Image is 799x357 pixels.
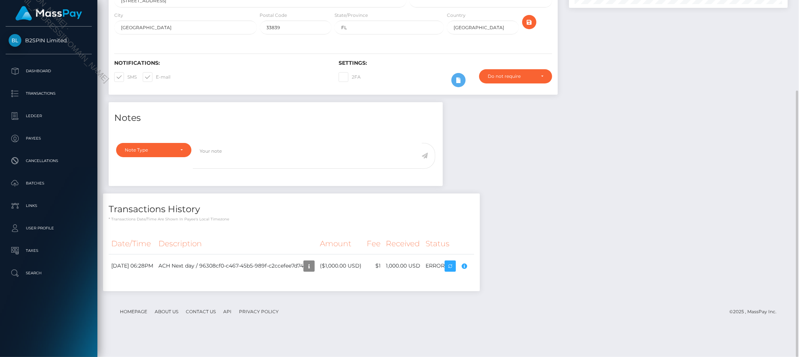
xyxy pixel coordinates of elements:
p: * Transactions date/time are shown in payee's local timezone [109,216,474,222]
div: Do not require [488,73,535,79]
a: Contact Us [183,306,219,317]
p: Taxes [9,245,89,256]
th: Amount [317,234,364,254]
td: 1,000.00 USD [383,254,423,278]
td: ERROR [423,254,474,278]
a: Ledger [6,107,92,125]
a: API [220,306,234,317]
td: $1 [364,254,383,278]
td: [DATE] 06:28PM [109,254,156,278]
h6: Notifications: [114,60,327,66]
td: ($1,000.00 USD) [317,254,364,278]
label: 2FA [339,72,361,82]
label: Postal Code [260,12,287,19]
a: Payees [6,129,92,148]
h4: Notes [114,112,437,125]
a: About Us [152,306,181,317]
th: Date/Time [109,234,156,254]
h4: Transactions History [109,203,474,216]
label: Country [447,12,466,19]
th: Status [423,234,474,254]
td: ACH Next day / 96308cf0-c467-45b5-989f-c2ccefee7d74 [156,254,317,278]
button: Do not require [479,69,552,83]
p: Search [9,268,89,279]
p: Cancellations [9,155,89,167]
a: Dashboard [6,62,92,80]
a: Links [6,196,92,215]
label: City [114,12,123,19]
p: Dashboard [9,65,89,77]
h6: Settings: [339,60,552,66]
p: Payees [9,133,89,144]
span: B2SPIN Limited [6,37,92,44]
button: Note Type [116,143,191,157]
a: Taxes [6,241,92,260]
p: Batches [9,178,89,189]
p: Links [9,200,89,211]
th: Fee [364,234,383,254]
p: Transactions [9,88,89,99]
div: Note Type [125,147,174,153]
a: Privacy Policy [236,306,282,317]
div: © 2025 , MassPay Inc. [729,308,782,316]
p: Ledger [9,110,89,122]
th: Received [383,234,423,254]
a: User Profile [6,219,92,238]
p: User Profile [9,223,89,234]
label: SMS [114,72,137,82]
th: Description [156,234,317,254]
a: Batches [6,174,92,193]
a: Homepage [117,306,150,317]
img: MassPay Logo [15,6,82,21]
label: State/Province [335,12,368,19]
a: Search [6,264,92,283]
img: B2SPIN Limited [9,34,21,47]
a: Transactions [6,84,92,103]
label: E-mail [143,72,170,82]
a: Cancellations [6,152,92,170]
